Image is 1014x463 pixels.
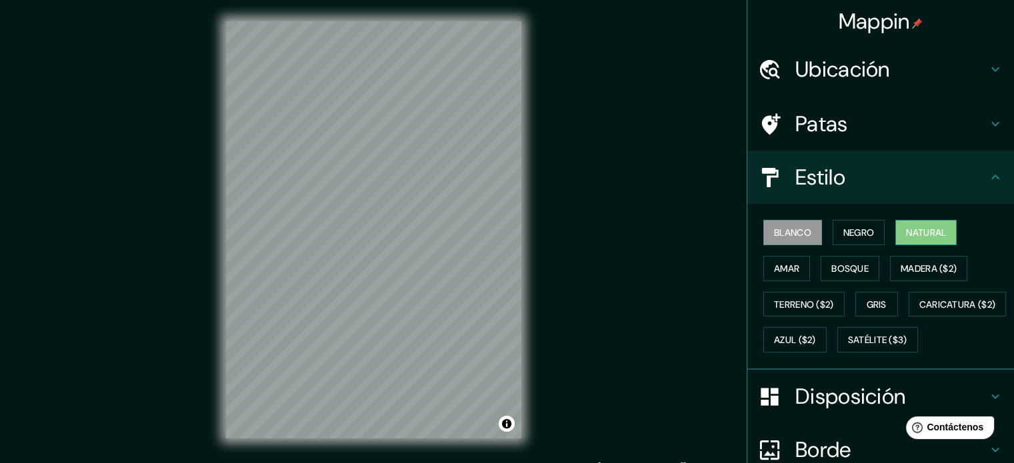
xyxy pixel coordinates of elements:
[499,416,515,432] button: Activar o desactivar atribución
[843,227,875,238] font: Negro
[774,227,811,238] font: Blanco
[912,18,923,29] img: pin-icon.png
[795,163,845,191] font: Estilo
[855,292,898,317] button: Gris
[763,292,845,317] button: Terreno ($2)
[909,292,1007,317] button: Caricatura ($2)
[763,220,822,245] button: Blanco
[895,220,957,245] button: Natural
[839,7,910,35] font: Mappin
[867,298,887,310] font: Gris
[831,262,869,274] font: Bosque
[795,110,848,138] font: Patas
[906,227,946,238] font: Natural
[747,370,1014,423] div: Disposición
[895,411,999,448] iframe: Lanzador de widgets de ayuda
[821,256,879,281] button: Bosque
[774,298,834,310] font: Terreno ($2)
[747,43,1014,96] div: Ubicación
[901,262,957,274] font: Madera ($2)
[890,256,967,281] button: Madera ($2)
[848,334,907,346] font: Satélite ($3)
[763,256,810,281] button: Amar
[795,55,890,83] font: Ubicación
[747,151,1014,204] div: Estilo
[747,97,1014,151] div: Patas
[226,21,521,438] canvas: Mapa
[833,220,885,245] button: Negro
[774,334,816,346] font: Azul ($2)
[919,298,996,310] font: Caricatura ($2)
[795,382,905,410] font: Disposición
[774,262,799,274] font: Amar
[763,327,827,352] button: Azul ($2)
[837,327,918,352] button: Satélite ($3)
